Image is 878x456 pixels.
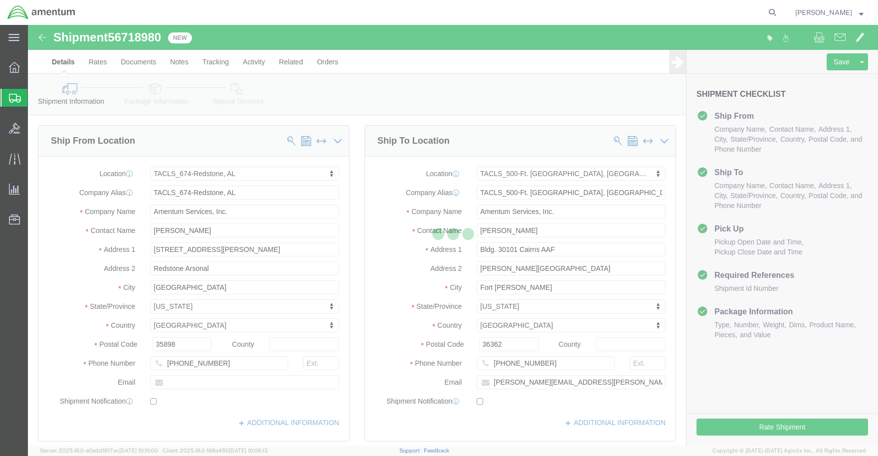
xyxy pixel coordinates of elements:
span: Copyright © [DATE]-[DATE] Agistix Inc., All Rights Reserved [712,447,866,455]
span: Client: 2025.18.0-198a450 [163,448,268,454]
a: Feedback [424,448,449,454]
span: Richard Mick [795,7,852,18]
img: logo [7,5,76,20]
span: [DATE] 10:06:13 [229,448,268,454]
button: [PERSON_NAME] [795,6,864,18]
span: Server: 2025.18.0-a0edd1917ac [40,448,158,454]
span: [DATE] 10:10:00 [119,448,158,454]
a: Support [399,448,424,454]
